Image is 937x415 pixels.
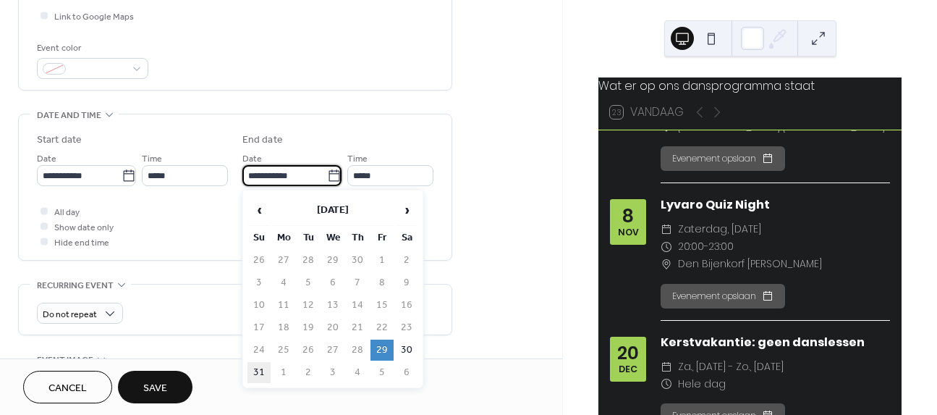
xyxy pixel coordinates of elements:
th: Sa [395,227,418,248]
th: Tu [297,227,320,248]
span: Cancel [48,381,87,396]
td: 18 [272,317,295,338]
td: 23 [395,317,418,338]
span: Event image [37,353,93,368]
th: [DATE] [272,195,394,226]
button: Cancel [23,371,112,403]
td: 17 [247,317,271,338]
button: Save [118,371,192,403]
div: ​ [661,256,672,273]
td: 12 [297,295,320,316]
td: 7 [346,272,369,293]
td: 6 [321,272,344,293]
td: 3 [247,272,271,293]
div: End date [242,133,283,148]
td: 6 [395,362,418,383]
td: 21 [346,317,369,338]
span: Do not repeat [43,306,97,323]
td: 30 [395,340,418,361]
td: 26 [247,250,271,271]
td: 27 [272,250,295,271]
th: We [321,227,344,248]
div: ​ [661,359,672,376]
td: 29 [370,340,394,361]
td: 24 [247,340,271,361]
span: Den Bijenkorf [PERSON_NAME] [678,256,822,273]
span: Date [242,151,262,167]
span: Time [142,151,162,167]
td: 8 [370,272,394,293]
span: Time [347,151,368,167]
td: 22 [370,317,394,338]
td: 14 [346,295,369,316]
td: 10 [247,295,271,316]
td: 9 [395,272,418,293]
td: 25 [272,340,295,361]
div: Wat er op ons dansprogramma staat [598,77,902,95]
span: Date and time [37,108,101,123]
div: ​ [661,221,672,238]
td: 5 [370,362,394,383]
td: 13 [321,295,344,316]
td: 29 [321,250,344,271]
span: Recurring event [37,278,114,293]
td: 11 [272,295,295,316]
th: Mo [272,227,295,248]
td: 27 [321,340,344,361]
td: 15 [370,295,394,316]
span: All day [54,205,80,220]
td: 1 [272,362,295,383]
td: 4 [272,272,295,293]
div: 20 [617,344,639,362]
td: 16 [395,295,418,316]
span: Link to Google Maps [54,9,134,25]
td: 2 [395,250,418,271]
span: Show date only [54,220,114,235]
div: Event color [37,41,145,56]
td: 30 [346,250,369,271]
td: 5 [297,272,320,293]
th: Fr [370,227,394,248]
span: 20:00 [678,238,704,256]
td: 26 [297,340,320,361]
td: 4 [346,362,369,383]
span: Date [37,151,56,167]
span: › [396,196,417,225]
span: za., [DATE] - zo., [DATE] [678,359,784,376]
th: Su [247,227,271,248]
button: Evenement opslaan [661,146,785,171]
div: Start date [37,133,82,148]
th: Th [346,227,369,248]
td: 28 [346,340,369,361]
button: Evenement opslaan [661,284,785,309]
span: Save [143,381,167,396]
div: 8 [622,207,634,225]
span: zaterdag, [DATE] [678,221,761,238]
td: 20 [321,317,344,338]
span: Hide end time [54,235,109,251]
td: 28 [297,250,320,271]
td: 2 [297,362,320,383]
span: 23:00 [708,238,734,256]
div: nov [618,228,639,238]
td: 31 [247,362,271,383]
div: ​ [661,376,672,393]
span: ‹ [248,196,270,225]
div: dec [619,365,637,374]
td: 19 [297,317,320,338]
div: Kerstvakantie: geen danslessen [661,334,890,351]
div: ​ [661,238,672,256]
td: 3 [321,362,344,383]
td: 1 [370,250,394,271]
span: - [704,238,708,256]
div: Lyvaro Quiz Night [661,196,890,214]
span: Hele dag [678,376,726,393]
